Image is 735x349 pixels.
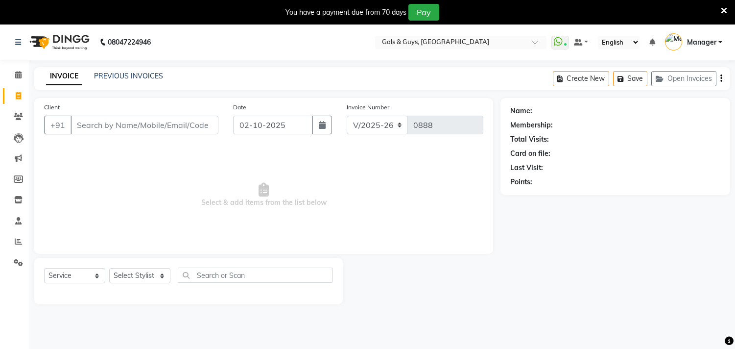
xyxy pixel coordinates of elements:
label: Client [44,103,60,112]
div: Card on file: [510,149,550,159]
div: Points: [510,177,532,187]
span: Manager [687,37,716,48]
input: Search or Scan [178,268,333,283]
input: Search by Name/Mobile/Email/Code [71,116,218,134]
img: Manager [665,33,682,50]
img: logo [25,28,92,56]
label: Invoice Number [347,103,389,112]
span: Select & add items from the list below [44,146,483,244]
div: Membership: [510,120,553,130]
div: Last Visit: [510,163,543,173]
a: INVOICE [46,68,82,85]
div: Name: [510,106,532,116]
label: Date [233,103,246,112]
b: 08047224946 [108,28,151,56]
button: Pay [408,4,439,21]
button: Save [613,71,647,86]
button: +91 [44,116,71,134]
div: Total Visits: [510,134,549,145]
div: You have a payment due from 70 days [285,7,406,18]
button: Open Invoices [651,71,716,86]
button: Create New [553,71,609,86]
a: PREVIOUS INVOICES [94,72,163,80]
